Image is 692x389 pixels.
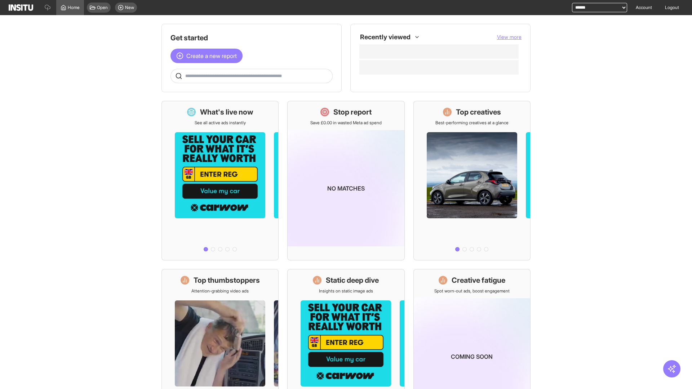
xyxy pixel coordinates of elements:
[287,101,404,260] a: Stop reportSave £0.00 in wasted Meta ad spendNo matches
[170,33,333,43] h1: Get started
[200,107,253,117] h1: What's live now
[327,184,365,193] p: No matches
[333,107,372,117] h1: Stop report
[9,4,33,11] img: Logo
[497,34,522,40] span: View more
[161,101,279,260] a: What's live nowSee all active ads instantly
[326,275,379,285] h1: Static deep dive
[125,5,134,10] span: New
[310,120,382,126] p: Save £0.00 in wasted Meta ad spend
[195,120,246,126] p: See all active ads instantly
[97,5,108,10] span: Open
[435,120,509,126] p: Best-performing creatives at a glance
[170,49,243,63] button: Create a new report
[319,288,373,294] p: Insights on static image ads
[497,33,522,41] button: View more
[68,5,80,10] span: Home
[194,275,260,285] h1: Top thumbstoppers
[191,288,249,294] p: Attention-grabbing video ads
[186,52,237,60] span: Create a new report
[413,101,531,260] a: Top creativesBest-performing creatives at a glance
[288,130,404,246] img: coming-soon-gradient_kfitwp.png
[456,107,501,117] h1: Top creatives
